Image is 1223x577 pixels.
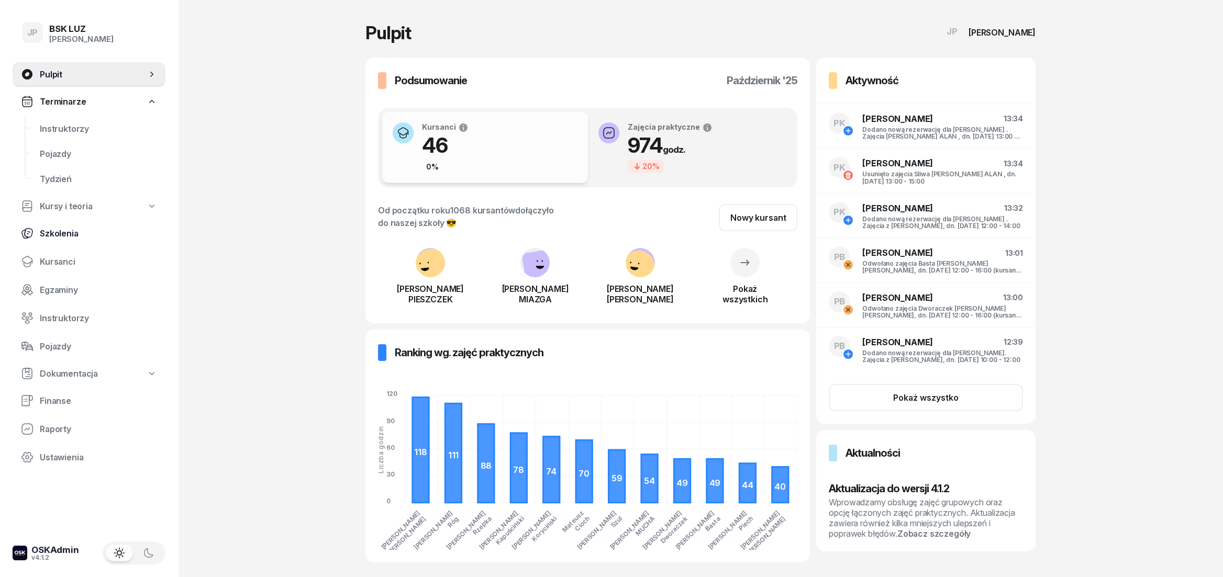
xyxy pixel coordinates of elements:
[378,269,483,304] a: [PERSON_NAME]PIESZCZEK
[969,28,1036,37] div: [PERSON_NAME]
[40,149,157,159] span: Pojazdy
[386,444,395,451] tspan: 60
[833,342,845,350] span: PB
[833,297,845,306] span: PB
[1004,114,1023,123] span: 13:34
[862,158,933,168] span: [PERSON_NAME]
[745,515,787,557] tspan: [PERSON_NAME]
[659,515,690,545] tspan: Dworaczek
[477,509,520,551] tspan: [PERSON_NAME]
[13,195,165,218] a: Kursy i teoria
[1003,293,1023,302] span: 13:00
[422,122,469,133] div: Kursanci
[378,284,483,304] div: [PERSON_NAME] PIESZCZEK
[446,515,460,529] tspan: Róg
[382,112,588,183] button: Kursanci460%
[1004,203,1023,212] span: 13:32
[833,253,845,262] span: PB
[13,546,27,560] img: logo-xs-dark@2x.png
[31,166,165,191] a: Tydzień
[862,292,933,303] span: [PERSON_NAME]
[893,393,959,403] div: Pokaż wszystko
[40,97,86,107] span: Terminarze
[40,174,157,184] span: Tydzień
[378,204,554,229] div: Od początku roku dołączyło do naszej szkoły 😎
[530,515,558,543] tspan: Koryciński
[40,396,157,406] span: Finanse
[674,509,716,551] tspan: [PERSON_NAME]
[13,306,165,331] a: Instruktorzy
[412,509,454,551] tspan: [PERSON_NAME]
[833,208,846,217] span: PK
[576,509,618,551] tspan: [PERSON_NAME]
[609,515,624,529] tspan: Szul
[862,247,933,258] span: [PERSON_NAME]
[13,416,165,442] a: Raporty
[829,497,1023,539] div: Wprowadzamy obsługę zajęć grupowych oraz opcję łączonych zajęć praktycznych. Aktualizacja zawiera...
[727,72,797,89] h3: październik '25
[13,62,165,87] a: Pulpit
[862,260,1023,274] div: Odwołano zajęcia Basta [PERSON_NAME] [PERSON_NAME], dn. [DATE] 12:00 - 16:00 (kursant odwołał)
[40,369,98,379] span: Dokumentacja
[588,269,693,304] a: [PERSON_NAME][PERSON_NAME]
[422,161,443,173] div: 0%
[494,515,526,546] tspan: Kapuściński
[641,509,684,551] tspan: [PERSON_NAME]
[608,509,651,551] tspan: [PERSON_NAME]
[947,27,958,36] span: JP
[13,388,165,413] a: Finanse
[31,555,79,561] div: v4.1.2
[385,515,428,557] tspan: [PERSON_NAME]
[40,124,157,134] span: Instruktorzy
[829,384,1023,411] button: Pokaż wszystko
[40,229,157,239] span: Szkolenia
[833,163,846,172] span: PK
[40,452,157,462] span: Ustawienia
[49,25,114,33] div: BSK LUZ
[862,171,1023,184] div: Usunięto zajęcia Śliwa [PERSON_NAME] ALAN , dn. [DATE] 13:00 - 15:00
[816,58,1036,424] a: AktywnośćPK[PERSON_NAME]13:34Dodano nową rezerwację dla [PERSON_NAME] . Zajęcia [PERSON_NAME] ALA...
[377,426,384,473] div: Liczba godzin
[395,72,467,89] h3: Podsumowanie
[862,337,933,347] span: [PERSON_NAME]
[1005,248,1023,257] span: 13:01
[628,160,664,173] div: 20%
[739,509,782,551] tspan: [PERSON_NAME]
[628,133,713,158] h1: 974
[663,144,685,155] small: godz.
[471,515,493,537] tspan: Rzepka
[40,201,93,211] span: Kursy i teoria
[13,249,165,274] a: Kursanci
[816,430,1036,551] a: AktualnościAktualizacja do wersji 4.1.2Wprowadzamy obsługę zajęć grupowych oraz opcję łączonych z...
[706,509,749,551] tspan: [PERSON_NAME]
[1004,159,1023,168] span: 13:34
[13,277,165,302] a: Egzaminy
[13,334,165,359] a: Pojazdy
[628,122,713,133] div: Zajęcia praktyczne
[31,141,165,166] a: Pojazdy
[862,114,933,124] span: [PERSON_NAME]
[588,112,794,183] button: Zajęcia praktyczne974godz.20%
[588,284,693,304] div: [PERSON_NAME] [PERSON_NAME]
[633,515,656,537] tspan: MUCHA
[13,221,165,246] a: Szkolenia
[40,285,157,295] span: Egzaminy
[13,445,165,470] a: Ustawienia
[846,445,900,461] h3: Aktualności
[862,305,1023,319] div: Odwołano zajęcia Dworaczek [PERSON_NAME] [PERSON_NAME], dn. [DATE] 12:00 - 16:00 (kursant odwołał)
[483,269,587,304] a: [PERSON_NAME]MIAZGA
[693,284,797,304] div: Pokaż wszystkich
[31,116,165,141] a: Instruktorzy
[386,417,395,425] tspan: 90
[862,216,1023,229] div: Dodano nową rezerwację dla [PERSON_NAME] . Zajęcia z [PERSON_NAME], dn. [DATE] 12:00 - 14:00
[1004,337,1023,346] span: 12:39
[510,509,553,551] tspan: [PERSON_NAME]
[395,344,543,361] h3: Ranking wg. zajęć praktycznych
[13,90,165,113] a: Terminarze
[386,390,397,398] tspan: 120
[862,126,1023,140] div: Dodano nową rezerwację dla [PERSON_NAME] . Zajęcia [PERSON_NAME] ALAN , dn. [DATE] 13:00 - 15:00
[40,424,157,434] span: Raporty
[704,515,722,533] tspan: Basta
[833,119,846,128] span: PK
[445,509,487,551] tspan: [PERSON_NAME]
